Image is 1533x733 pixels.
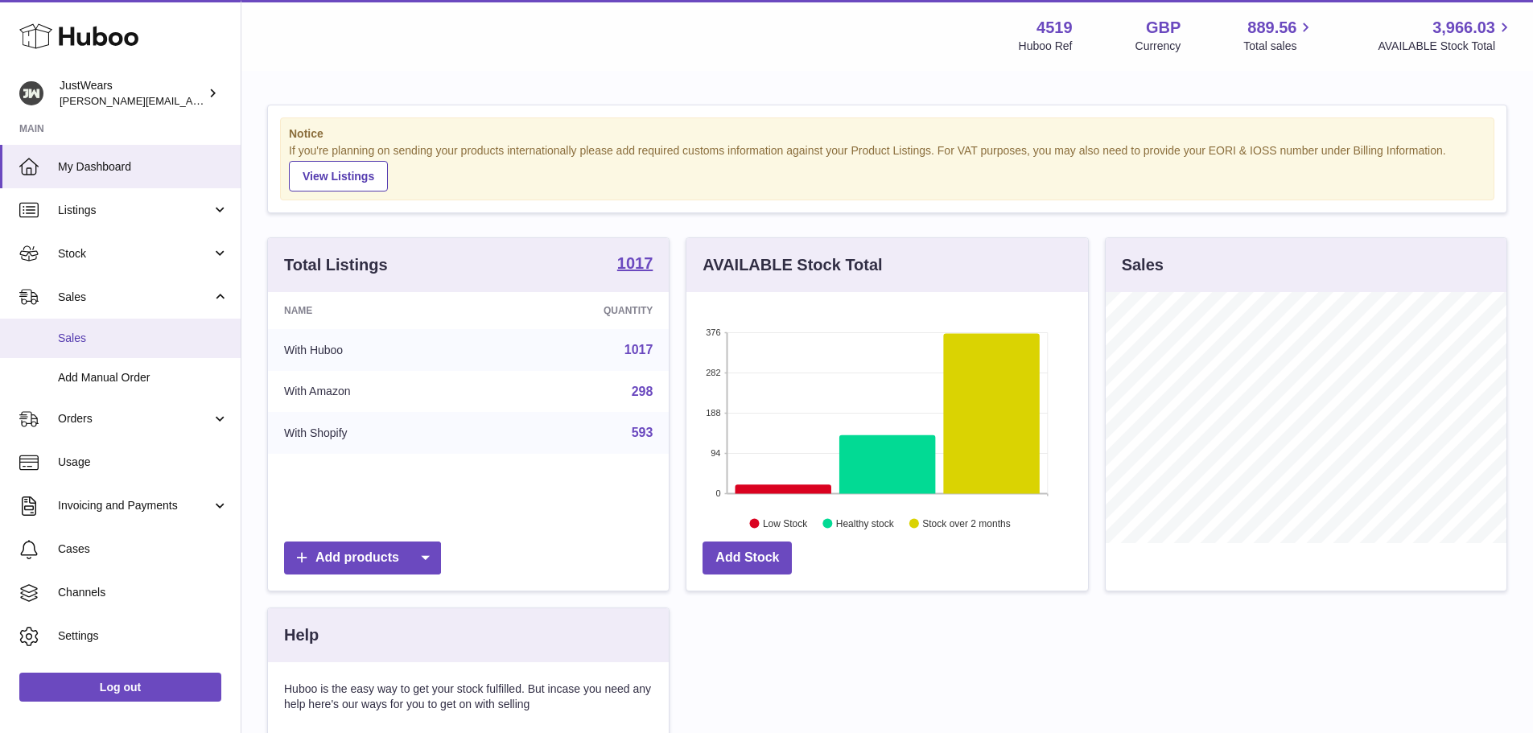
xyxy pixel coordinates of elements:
strong: 4519 [1036,17,1073,39]
img: josh@just-wears.com [19,81,43,105]
span: Orders [58,411,212,426]
span: 889.56 [1247,17,1296,39]
a: Add Stock [703,542,792,574]
span: Total sales [1243,39,1315,54]
text: 188 [706,408,720,418]
a: 1017 [617,255,653,274]
th: Quantity [488,292,670,329]
span: Sales [58,290,212,305]
a: 889.56 Total sales [1243,17,1315,54]
td: With Amazon [268,371,488,413]
span: AVAILABLE Stock Total [1378,39,1514,54]
span: Stock [58,246,212,261]
text: Low Stock [763,517,808,529]
a: Add products [284,542,441,574]
strong: 1017 [617,255,653,271]
span: Invoicing and Payments [58,498,212,513]
text: 376 [706,327,720,337]
span: Channels [58,585,229,600]
text: 282 [706,368,720,377]
a: Log out [19,673,221,702]
div: JustWears [60,78,204,109]
span: [PERSON_NAME][EMAIL_ADDRESS][DOMAIN_NAME] [60,94,323,107]
text: Stock over 2 months [923,517,1011,529]
text: Healthy stock [836,517,895,529]
text: 0 [716,488,721,498]
div: If you're planning on sending your products internationally please add required customs informati... [289,143,1486,191]
div: Huboo Ref [1019,39,1073,54]
span: Usage [58,455,229,470]
text: 94 [711,448,721,458]
h3: Total Listings [284,254,388,276]
span: Listings [58,203,212,218]
span: My Dashboard [58,159,229,175]
span: Sales [58,331,229,346]
div: Currency [1135,39,1181,54]
span: 3,966.03 [1432,17,1495,39]
td: With Huboo [268,329,488,371]
span: Settings [58,628,229,644]
h3: Help [284,624,319,646]
a: View Listings [289,161,388,191]
strong: GBP [1146,17,1181,39]
th: Name [268,292,488,329]
h3: AVAILABLE Stock Total [703,254,882,276]
a: 593 [632,426,653,439]
span: Add Manual Order [58,370,229,385]
span: Cases [58,542,229,557]
a: 3,966.03 AVAILABLE Stock Total [1378,17,1514,54]
a: 1017 [624,343,653,356]
p: Huboo is the easy way to get your stock fulfilled. But incase you need any help here's our ways f... [284,682,653,712]
h3: Sales [1122,254,1164,276]
td: With Shopify [268,412,488,454]
a: 298 [632,385,653,398]
strong: Notice [289,126,1486,142]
